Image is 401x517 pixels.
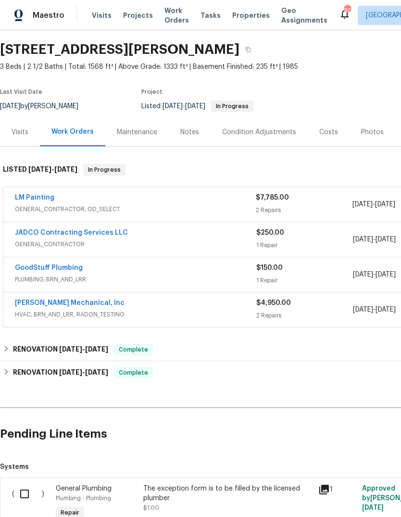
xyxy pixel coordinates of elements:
[163,103,183,110] span: [DATE]
[92,11,112,20] span: Visits
[12,127,28,137] div: Visits
[256,229,284,236] span: $250.00
[376,306,396,313] span: [DATE]
[54,166,77,173] span: [DATE]
[85,369,108,376] span: [DATE]
[344,6,351,15] div: 90
[85,346,108,353] span: [DATE]
[361,127,384,137] div: Photos
[123,11,153,20] span: Projects
[84,165,125,175] span: In Progress
[256,300,291,306] span: $4,950.00
[319,127,338,137] div: Costs
[15,194,54,201] a: LM Painting
[362,504,384,511] span: [DATE]
[15,275,256,284] span: PLUMBING, BRN_AND_LRR
[15,310,256,319] span: HVAC, BRN_AND_LRR, RADON_TESTING
[375,201,395,208] span: [DATE]
[28,166,77,173] span: -
[232,11,270,20] span: Properties
[13,344,108,355] h6: RENOVATION
[256,311,353,320] div: 2 Repairs
[115,345,152,354] span: Complete
[185,103,205,110] span: [DATE]
[200,12,221,19] span: Tasks
[256,194,289,201] span: $7,785.00
[353,305,396,315] span: -
[141,103,253,110] span: Listed
[59,346,82,353] span: [DATE]
[3,164,77,176] h6: LISTED
[256,205,352,215] div: 2 Repairs
[281,6,327,25] span: Geo Assignments
[164,6,189,25] span: Work Orders
[141,89,163,95] span: Project
[15,240,256,249] span: GENERAL_CONTRACTOR
[352,201,373,208] span: [DATE]
[13,367,108,378] h6: RENOVATION
[51,127,94,137] div: Work Orders
[353,235,396,244] span: -
[376,271,396,278] span: [DATE]
[318,484,356,495] div: 1
[143,484,313,503] div: The exception form is to be filled by the licensed plumber
[15,300,125,306] a: [PERSON_NAME] Mechanical, Inc
[212,103,252,109] span: In Progress
[15,229,128,236] a: JADCO Contracting Services LLC
[352,200,395,209] span: -
[28,166,51,173] span: [DATE]
[143,505,159,511] span: $1.00
[163,103,205,110] span: -
[115,368,152,378] span: Complete
[117,127,157,137] div: Maintenance
[56,495,111,501] span: Plumbing - Plumbing
[15,204,256,214] span: GENERAL_CONTRACTOR, OD_SELECT
[239,41,257,58] button: Copy Address
[33,11,64,20] span: Maestro
[59,346,108,353] span: -
[353,270,396,279] span: -
[59,369,108,376] span: -
[353,271,373,278] span: [DATE]
[256,276,353,285] div: 1 Repair
[180,127,199,137] div: Notes
[222,127,296,137] div: Condition Adjustments
[56,485,112,492] span: General Plumbing
[15,265,83,271] a: GoodStuff Plumbing
[376,236,396,243] span: [DATE]
[256,265,283,271] span: $150.00
[256,240,353,250] div: 1 Repair
[353,306,373,313] span: [DATE]
[59,369,82,376] span: [DATE]
[353,236,373,243] span: [DATE]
